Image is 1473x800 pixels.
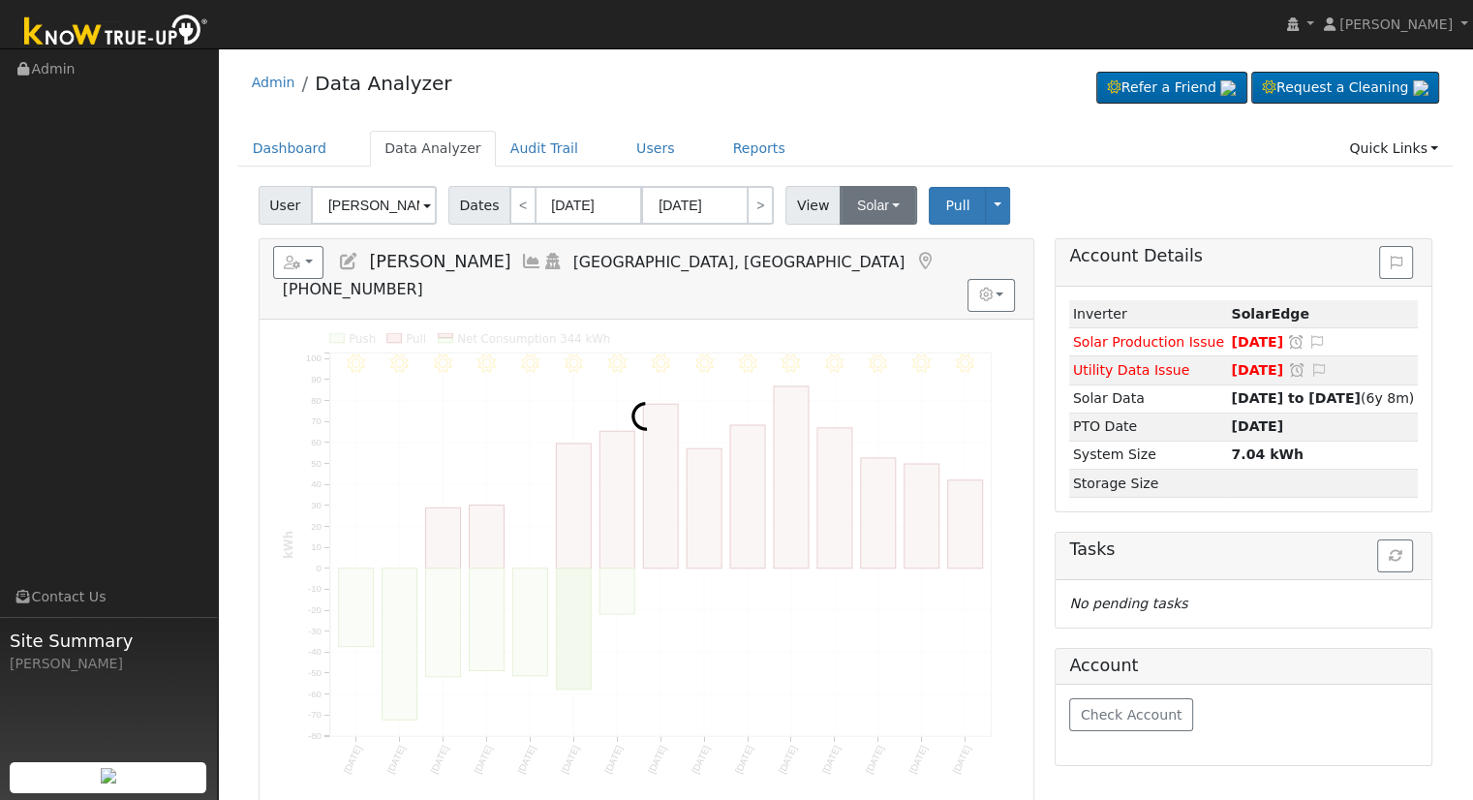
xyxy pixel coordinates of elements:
[15,11,218,54] img: Know True-Up
[929,187,986,225] button: Pull
[496,131,593,167] a: Audit Trail
[1377,539,1413,572] button: Refresh
[283,280,423,298] span: [PHONE_NUMBER]
[1231,362,1283,378] span: [DATE]
[238,131,342,167] a: Dashboard
[1231,334,1283,350] span: [DATE]
[448,186,510,225] span: Dates
[542,252,564,271] a: Login As (last 07/02/2020 9:59:55 AM)
[622,131,690,167] a: Users
[1413,80,1428,96] img: retrieve
[1231,390,1360,406] strong: [DATE] to [DATE]
[1069,300,1228,328] td: Inverter
[914,252,936,271] a: Map
[1220,80,1236,96] img: retrieve
[1069,441,1228,469] td: System Size
[1251,72,1439,105] a: Request a Cleaning
[509,186,537,225] a: <
[311,186,437,225] input: Select a User
[1310,363,1328,377] i: Edit Issue
[1231,446,1304,462] strong: 7.04 kWh
[945,198,969,213] span: Pull
[1308,335,1326,349] i: Edit Issue
[1073,362,1189,378] span: Utility Data Issue
[1096,72,1247,105] a: Refer a Friend
[1069,470,1228,498] td: Storage Size
[747,186,774,225] a: >
[101,768,116,784] img: retrieve
[1069,539,1418,560] h5: Tasks
[1379,246,1413,279] button: Issue History
[785,186,841,225] span: View
[840,186,917,225] button: Solar
[1069,596,1187,611] i: No pending tasks
[1073,334,1224,350] span: Solar Production Issue
[1231,390,1414,406] span: (6y 8m)
[1231,418,1283,434] span: [DATE]
[573,253,905,271] span: [GEOGRAPHIC_DATA], [GEOGRAPHIC_DATA]
[369,252,510,271] span: [PERSON_NAME]
[1339,16,1453,32] span: [PERSON_NAME]
[1287,334,1304,350] a: Snooze this issue
[1335,131,1453,167] a: Quick Links
[1069,413,1228,441] td: PTO Date
[1288,362,1305,378] a: Snooze this issue
[1069,385,1228,413] td: Solar Data
[1069,698,1193,731] button: Check Account
[252,75,295,90] a: Admin
[719,131,800,167] a: Reports
[1081,707,1182,723] span: Check Account
[10,654,207,674] div: [PERSON_NAME]
[10,628,207,654] span: Site Summary
[521,252,542,271] a: Multi-Series Graph
[1231,306,1308,322] strong: ID: 286206, authorized: 12/27/18
[315,72,451,95] a: Data Analyzer
[1069,656,1138,675] h5: Account
[1069,246,1418,266] h5: Account Details
[370,131,496,167] a: Data Analyzer
[338,252,359,271] a: Edit User (1136)
[259,186,312,225] span: User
